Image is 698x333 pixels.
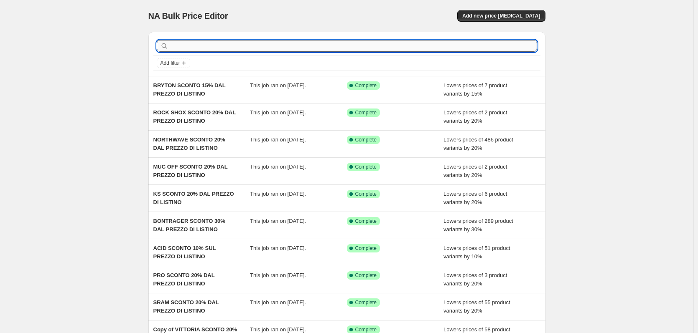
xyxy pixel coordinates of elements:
[355,218,377,225] span: Complete
[153,272,215,287] span: PRO SCONTO 20% DAL PREZZO DI LISTINO
[457,10,545,22] button: Add new price [MEDICAL_DATA]
[153,218,225,232] span: BONTRAGER SCONTO 30% DAL PREZZO DI LISTINO
[153,164,228,178] span: MUC OFF SCONTO 20% DAL PREZZO DI LISTINO
[462,13,540,19] span: Add new price [MEDICAL_DATA]
[153,299,219,314] span: SRAM SCONTO 20% DAL PREZZO DI LISTINO
[443,164,507,178] span: Lowers prices of 2 product variants by 20%
[157,58,190,68] button: Add filter
[355,326,377,333] span: Complete
[355,136,377,143] span: Complete
[443,136,513,151] span: Lowers prices of 486 product variants by 20%
[443,299,510,314] span: Lowers prices of 55 product variants by 20%
[443,82,507,97] span: Lowers prices of 7 product variants by 15%
[250,191,306,197] span: This job ran on [DATE].
[443,245,510,260] span: Lowers prices of 51 product variants by 10%
[355,245,377,252] span: Complete
[250,326,306,333] span: This job ran on [DATE].
[355,164,377,170] span: Complete
[355,82,377,89] span: Complete
[250,136,306,143] span: This job ran on [DATE].
[153,109,236,124] span: ROCK SHOX SCONTO 20% DAL PREZZO DI LISTINO
[443,218,513,232] span: Lowers prices of 289 product variants by 30%
[250,164,306,170] span: This job ran on [DATE].
[250,218,306,224] span: This job ran on [DATE].
[153,191,234,205] span: KS SCONTO 20% DAL PREZZO DI LISTINO
[153,82,226,97] span: BRYTON SCONTO 15% DAL PREZZO DI LISTINO
[250,82,306,88] span: This job ran on [DATE].
[153,245,216,260] span: ACID SCONTO 10% SUL PREZZO DI LISTINO
[355,191,377,197] span: Complete
[250,272,306,278] span: This job ran on [DATE].
[443,272,507,287] span: Lowers prices of 3 product variants by 20%
[160,60,180,66] span: Add filter
[153,136,225,151] span: NORTHWAVE SCONTO 20% DAL PREZZO DI LISTINO
[443,191,507,205] span: Lowers prices of 6 product variants by 20%
[355,299,377,306] span: Complete
[355,109,377,116] span: Complete
[250,299,306,305] span: This job ran on [DATE].
[250,109,306,116] span: This job ran on [DATE].
[355,272,377,279] span: Complete
[443,109,507,124] span: Lowers prices of 2 product variants by 20%
[250,245,306,251] span: This job ran on [DATE].
[148,11,228,20] span: NA Bulk Price Editor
